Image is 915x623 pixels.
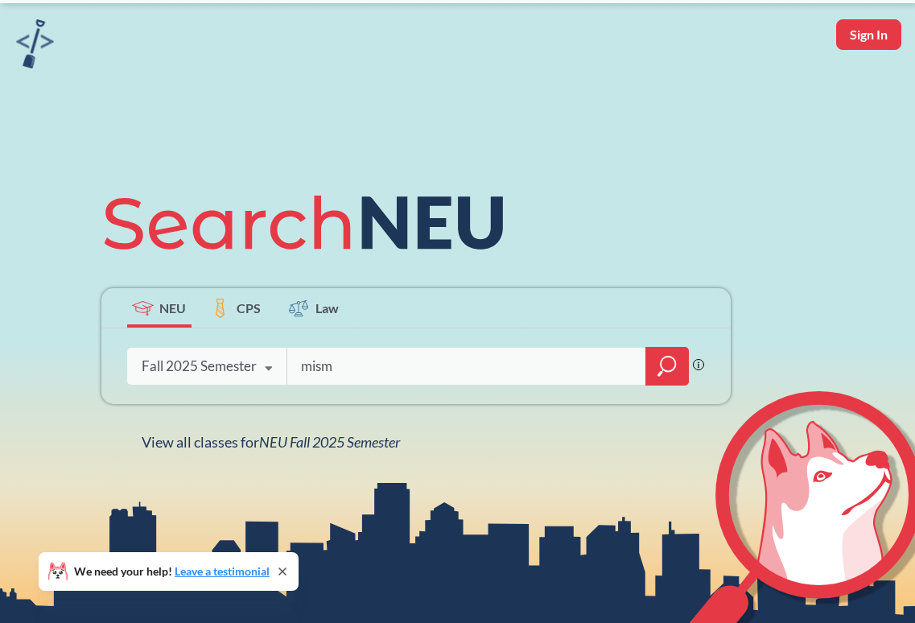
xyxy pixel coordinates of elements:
[16,19,54,68] img: sandbox logo
[16,19,54,73] a: sandbox logo
[259,433,400,451] span: NEU Fall 2025 Semester
[175,564,270,578] a: Leave a testimonial
[315,299,339,317] span: Law
[657,355,677,378] svg: magnifying glass
[142,357,257,375] div: Fall 2025 Semester
[74,566,270,577] span: We need your help!
[299,349,634,383] input: Class, professor, course number, "phrase"
[645,347,689,386] div: magnifying glass
[142,433,400,451] span: View all classes for
[237,299,261,317] span: CPS
[159,299,186,317] span: NEU
[836,19,901,50] button: Sign In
